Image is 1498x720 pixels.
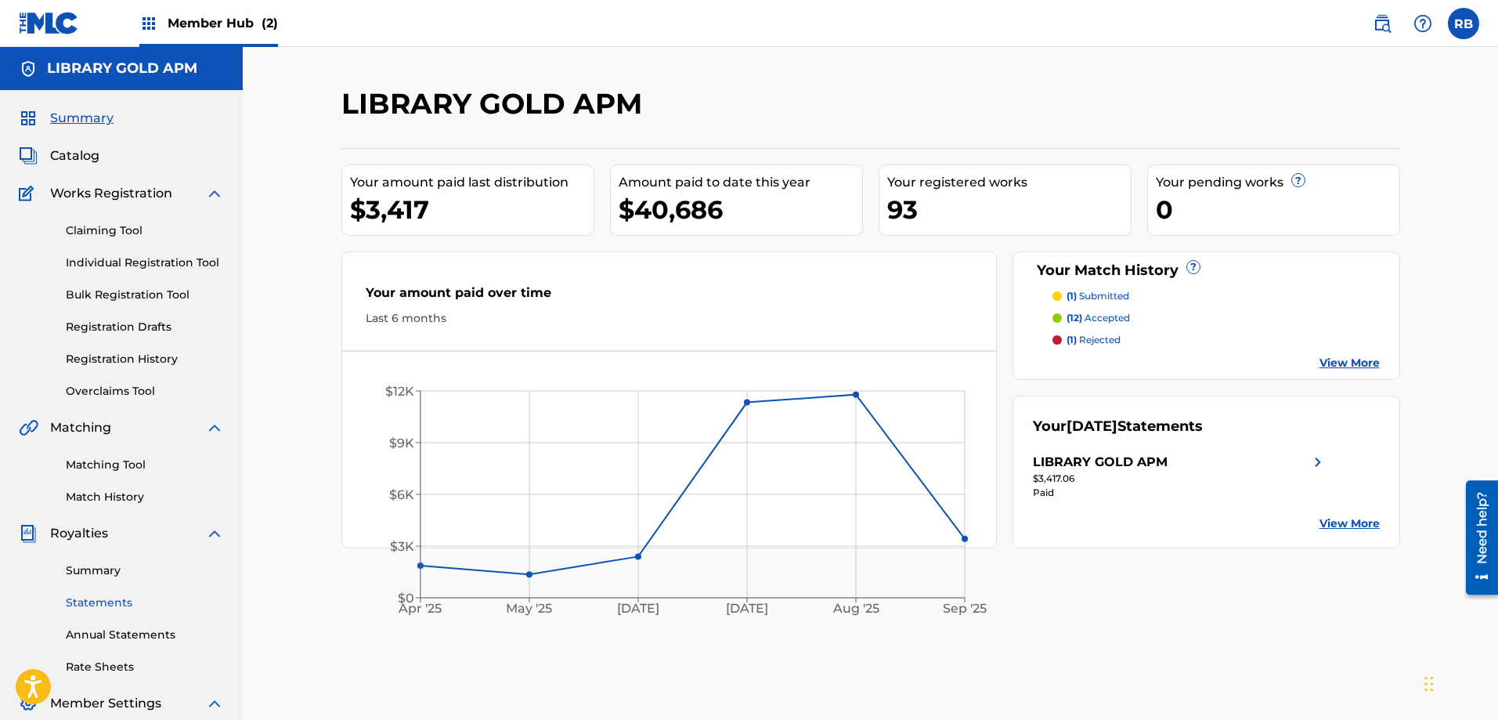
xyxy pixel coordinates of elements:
img: Member Settings [19,694,38,713]
div: 0 [1156,192,1399,227]
span: [DATE] [1067,418,1117,435]
span: Summary [50,109,114,128]
a: Individual Registration Tool [66,255,224,271]
tspan: $3K [390,539,414,554]
img: Top Rightsholders [139,14,158,33]
a: Registration History [66,351,224,367]
a: (1) rejected [1052,333,1380,347]
img: MLC Logo [19,12,79,34]
a: SummarySummary [19,109,114,128]
img: expand [205,418,224,437]
div: LIBRARY GOLD APM [1033,453,1168,472]
img: expand [205,184,224,203]
tspan: May '25 [506,602,552,617]
img: expand [205,694,224,713]
img: Works Registration [19,184,39,203]
tspan: $9K [389,436,414,450]
iframe: Resource Center [1454,475,1498,601]
p: rejected [1067,333,1121,347]
tspan: Sep '25 [943,602,987,617]
a: Matching Tool [66,457,224,473]
a: CatalogCatalog [19,147,99,165]
div: $3,417 [350,192,594,227]
a: Summary [66,563,224,579]
img: search [1373,14,1392,33]
span: Matching [50,418,111,437]
span: Catalog [50,147,99,165]
span: (12) [1067,312,1082,324]
tspan: [DATE] [726,602,768,617]
img: right chevron icon [1308,453,1327,472]
img: Summary [19,109,38,128]
div: Drag [1424,660,1434,707]
a: Public Search [1366,8,1398,39]
a: (12) accepted [1052,311,1380,325]
a: View More [1319,355,1380,371]
h5: LIBRARY GOLD APM [47,60,197,78]
span: Member Hub [168,14,278,32]
span: (1) [1067,334,1077,346]
div: Amount paid to date this year [619,173,862,192]
tspan: $12K [385,384,414,399]
img: help [1413,14,1432,33]
tspan: $6K [389,487,414,502]
div: Your amount paid last distribution [350,173,594,192]
span: Works Registration [50,184,172,203]
div: $40,686 [619,192,862,227]
img: Matching [19,418,38,437]
a: Statements [66,595,224,611]
a: Claiming Tool [66,223,224,239]
div: Help [1407,8,1438,39]
a: Annual Statements [66,627,224,643]
tspan: Aug '25 [832,602,879,617]
div: Your registered works [887,173,1131,192]
iframe: Chat Widget [1420,645,1498,720]
a: (1) submitted [1052,289,1380,303]
tspan: [DATE] [617,602,659,617]
p: accepted [1067,311,1130,325]
div: User Menu [1448,8,1479,39]
div: Paid [1033,486,1327,500]
span: (2) [262,16,278,31]
p: submitted [1067,289,1129,303]
div: Your amount paid over time [366,284,973,310]
div: 93 [887,192,1131,227]
div: $3,417.06 [1033,472,1327,486]
a: Overclaims Tool [66,383,224,400]
img: Catalog [19,147,38,165]
span: (1) [1067,290,1077,302]
span: Royalties [50,524,108,543]
img: Accounts [19,60,38,78]
img: expand [205,524,224,543]
div: Your Statements [1033,416,1203,437]
img: Royalties [19,524,38,543]
a: LIBRARY GOLD APMright chevron icon$3,417.06Paid [1033,453,1327,500]
a: View More [1319,516,1380,532]
div: Your pending works [1156,173,1399,192]
a: Rate Sheets [66,659,224,675]
a: Registration Drafts [66,319,224,335]
span: Member Settings [50,694,161,713]
div: Last 6 months [366,310,973,327]
h2: LIBRARY GOLD APM [341,86,650,121]
span: ? [1292,174,1305,186]
div: Your Match History [1033,260,1380,281]
a: Match History [66,489,224,505]
a: Bulk Registration Tool [66,287,224,303]
tspan: Apr '25 [398,602,442,617]
span: ? [1187,261,1200,273]
tspan: $0 [398,591,414,606]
